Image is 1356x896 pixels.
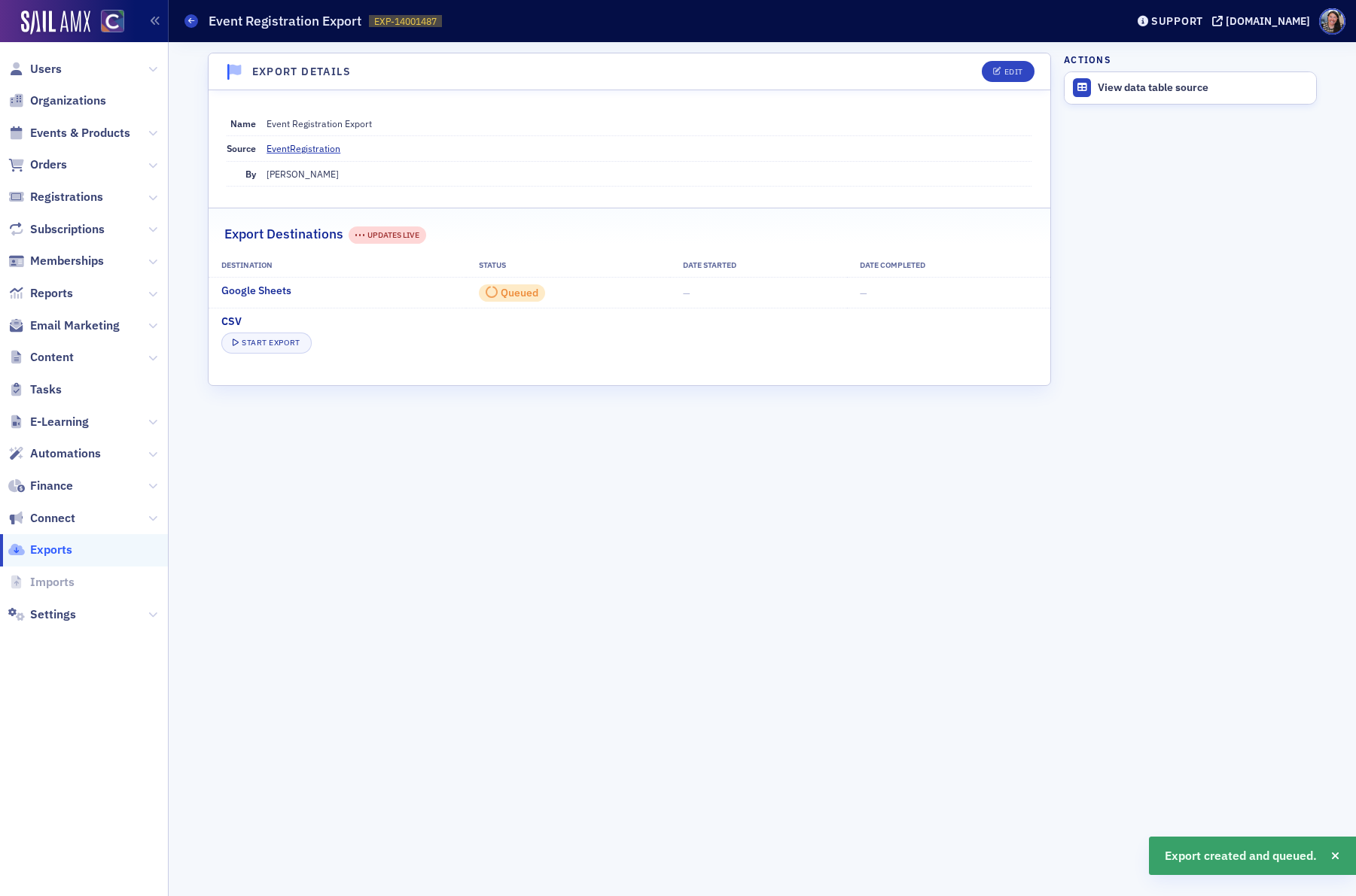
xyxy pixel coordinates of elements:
span: Name [230,117,256,129]
div: UPDATES LIVE [355,229,420,241]
span: Automations [30,445,101,462]
th: Status [466,254,670,277]
a: E-Learning [8,414,89,430]
span: Tasks [30,381,62,398]
th: Destination [209,254,466,277]
h2: Export Destinations [224,224,343,244]
span: — [683,287,690,299]
a: Tasks [8,381,62,398]
dd: [PERSON_NAME] [267,162,1031,186]
a: Imports [8,574,75,591]
a: Connect [8,510,75,527]
a: EventRegistration [267,141,352,155]
div: 0 / 0 Rows [479,284,544,302]
span: Email Marketing [30,317,120,334]
a: Events & Products [8,125,130,141]
span: Orders [30,156,67,173]
span: By [245,168,256,180]
img: SailAMX [21,11,90,35]
th: Date Started [670,254,847,277]
a: Content [8,349,74,366]
a: Orders [8,156,67,173]
button: Edit [982,61,1034,82]
span: Users [30,61,62,77]
a: Memberships [8,253,104,269]
span: Settings [30,606,76,623]
a: Finance [8,478,73,494]
span: Source [227,142,256,154]
span: Finance [30,478,73,494]
a: Subscriptions [8,221,105,238]
span: Export created and queued. [1165,847,1317,865]
a: Reports [8,285,73,302]
span: Exports [30,542,72,558]
span: Content [30,349,74,366]
span: Memberships [30,253,104,269]
a: View Homepage [90,10,124,35]
button: [DOMAIN_NAME] [1212,16,1315,26]
div: View data table source [1098,81,1309,95]
a: Organizations [8,93,106,109]
span: Events & Products [30,125,130,141]
span: EXP-14001487 [374,15,437,28]
h4: Actions [1064,53,1111,66]
button: Start Export [221,333,311,354]
a: Registrations [8,189,103,205]
span: Profile [1319,8,1345,35]
span: Imports [30,574,75,591]
div: UPDATES LIVE [349,226,426,244]
h1: Event Registration Export [209,12,361,30]
a: Users [8,61,62,77]
a: Email Marketing [8,317,120,334]
div: [DOMAIN_NAME] [1226,14,1310,28]
span: — [860,287,867,299]
a: Automations [8,445,101,462]
dd: Event Registration Export [267,111,1031,135]
a: View data table source [1065,72,1316,104]
span: Organizations [30,93,106,109]
th: Date Completed [847,254,1050,277]
img: SailAMX [101,10,124,33]
h4: Export Details [252,64,352,80]
div: Support [1151,14,1203,28]
span: Reports [30,285,73,302]
span: Google Sheets [221,283,291,299]
div: Edit [1004,68,1023,76]
span: Subscriptions [30,221,105,238]
span: Connect [30,510,75,527]
a: Exports [8,542,72,558]
a: Settings [8,606,76,623]
div: Queued [501,289,538,297]
span: Registrations [30,189,103,205]
span: CSV [221,314,242,330]
span: E-Learning [30,414,89,430]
